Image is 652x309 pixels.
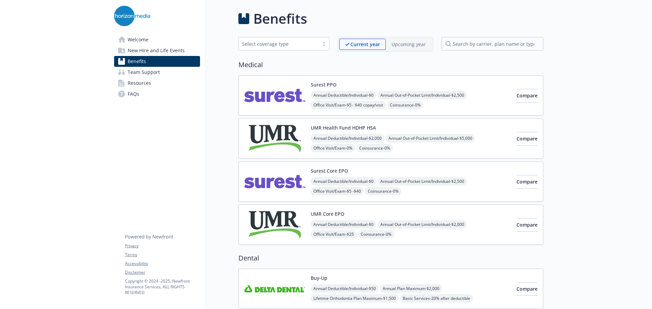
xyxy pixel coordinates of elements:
span: FAQs [128,89,139,99]
p: Copyright © 2024 - 2025 , Newfront Insurance Services, ALL RIGHTS RESERVED [125,278,200,295]
span: Annual Plan Maximum - $2,000 [380,284,442,293]
img: UMR carrier logo [244,210,305,239]
p: Current year [350,41,380,48]
button: UMR Health Fund HDHP HSA [311,124,376,131]
a: Team Support [114,67,200,78]
button: Compare [517,89,538,102]
span: Compare [517,286,538,292]
span: Coinsurance - 0% [387,101,423,109]
input: search by carrier, plan name or type [441,37,543,51]
span: Coinsurance - 0% [357,144,393,152]
h2: Dental [238,253,543,263]
span: Team Support [128,67,160,78]
span: Annual Deductible/Individual - $0 [311,91,376,99]
span: Annual Deductible/Individual - $0 [311,177,376,186]
button: Compare [517,175,538,189]
button: Surest PPO [311,81,337,88]
a: New Hire and Life Events [114,45,200,56]
button: Compare [517,132,538,146]
a: Benefits [114,56,200,67]
a: Accessibility [125,260,200,267]
h2: Medical [238,60,543,70]
a: Privacy [125,243,200,249]
img: Surest carrier logo [244,81,305,110]
span: Annual Deductible/Individual - $2,000 [311,134,384,142]
a: Resources [114,78,200,89]
span: Annual Out-of-Pocket Limit/Individual - $2,500 [378,177,467,186]
span: Compare [517,221,538,228]
span: Annual Out-of-Pocket Limit/Individual - $5,000 [386,134,475,142]
span: Lifetime Orthodontia Plan Maximum - $1,500 [311,294,399,303]
span: Compare [517,135,538,142]
img: UMR carrier logo [244,124,305,153]
span: Office Visit/Exam - $25 [311,230,357,238]
span: Annual Out-of-Pocket Limit/Individual - $2,500 [378,91,467,99]
button: Buy-Up [311,274,327,282]
span: Welcome [128,34,148,45]
span: Office Visit/Exam - $5 - $40 copay/visit [311,101,386,109]
a: Disclaimer [125,269,200,275]
h1: Benefits [253,8,307,29]
img: Delta Dental Insurance Company carrier logo [244,274,305,303]
span: Basic Services - 20% after deductible [400,294,473,303]
span: Benefits [128,56,146,67]
span: Annual Deductible/Individual - $0 [311,220,376,229]
img: Surest carrier logo [244,167,305,196]
span: Compare [517,178,538,185]
span: Coinsurance - 0% [365,187,401,195]
span: Coinsurance - 0% [358,230,394,238]
button: Compare [517,218,538,232]
span: New Hire and Life Events [128,45,185,56]
button: Surest Core EPO [311,167,348,174]
span: Resources [128,78,151,89]
span: Compare [517,92,538,99]
div: Select coverage type [242,40,315,47]
span: Annual Out-of-Pocket Limit/Individual - $2,000 [378,220,467,229]
a: Welcome [114,34,200,45]
span: Office Visit/Exam - 0% [311,144,355,152]
a: Terms [125,252,200,258]
span: Office Visit/Exam - $5 -$40 [311,187,364,195]
button: Compare [517,282,538,296]
a: FAQs [114,89,200,99]
span: Annual Deductible/Individual - $50 [311,284,379,293]
button: UMR Core EPO [311,210,344,217]
p: Upcoming year [392,41,426,48]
